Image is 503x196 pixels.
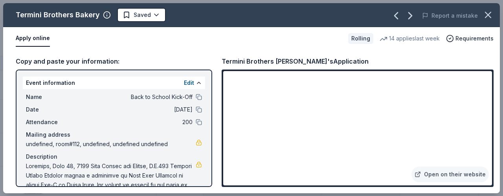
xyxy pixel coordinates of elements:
span: Name [26,92,79,102]
span: Back to School Kick-Off [79,92,193,102]
span: Requirements [455,34,494,43]
div: 14 applies last week [380,34,440,43]
button: Saved [117,8,166,22]
span: Loremips, Dolo 48, 7199 Sita Consec adi Elitse, D.E.493 Tempori Utlabo Etdolor magnaa e adminimve... [26,161,196,190]
button: Requirements [446,34,494,43]
div: Termini Brothers Bakery [16,9,100,21]
span: [DATE] [79,105,193,114]
button: Apply online [16,30,50,47]
a: Open on their website [411,167,489,182]
span: Attendance [26,117,79,127]
div: Termini Brothers [PERSON_NAME]'s Application [222,56,369,66]
div: Description [26,152,202,161]
button: Report a mistake [422,11,478,20]
span: 200 [79,117,193,127]
button: Edit [184,78,194,88]
span: Saved [134,10,151,20]
div: Copy and paste your information: [16,56,212,66]
span: undefined, room#112, undefined, undefined undefined [26,139,196,149]
span: Date [26,105,79,114]
div: Rolling [348,33,373,44]
div: Event information [23,77,205,89]
div: Mailing address [26,130,202,139]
